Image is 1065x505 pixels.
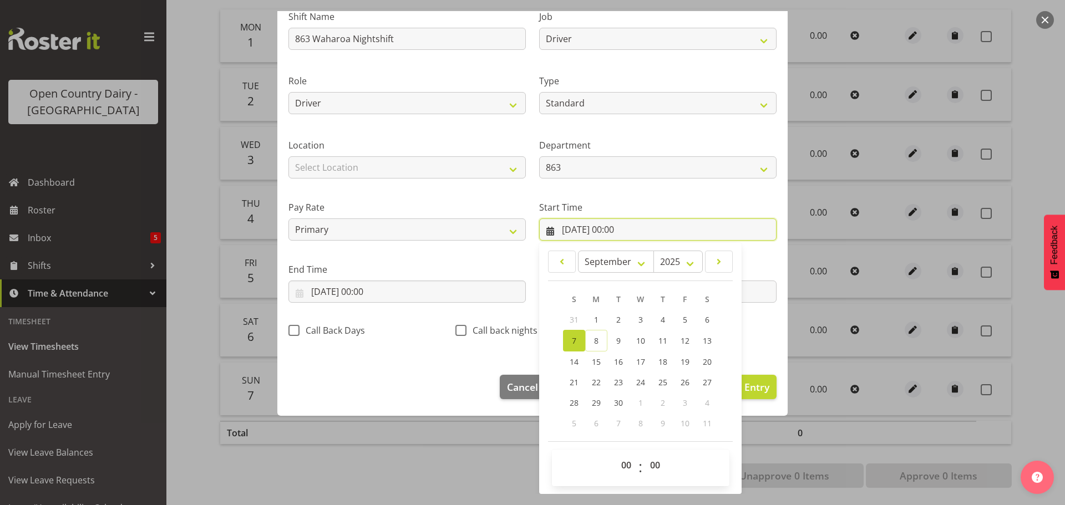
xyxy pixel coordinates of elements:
[630,351,652,372] a: 17
[658,356,667,367] span: 18
[288,28,526,50] input: Shift Name
[592,397,601,408] span: 29
[539,201,777,214] label: Start Time
[616,314,621,325] span: 2
[570,356,579,367] span: 14
[661,314,665,325] span: 4
[500,375,545,399] button: Cancel
[674,372,696,392] a: 26
[572,418,576,429] span: 5
[594,314,599,325] span: 1
[466,325,537,336] span: Call back nights
[300,325,365,336] span: Call Back Days
[705,397,709,408] span: 4
[592,294,600,304] span: M
[572,294,576,304] span: S
[1049,226,1059,264] span: Feedback
[607,392,630,413] a: 30
[696,372,718,392] a: 27
[703,377,712,387] span: 27
[638,418,643,429] span: 8
[585,330,607,351] a: 8
[539,139,777,152] label: Department
[683,294,687,304] span: F
[585,372,607,392] a: 22
[707,380,769,394] span: Update Entry
[637,294,644,304] span: W
[630,309,652,330] a: 3
[696,351,718,372] a: 20
[570,377,579,387] span: 21
[683,397,687,408] span: 3
[696,330,718,351] a: 13
[652,330,674,351] a: 11
[683,314,687,325] span: 5
[652,372,674,392] a: 25
[607,372,630,392] a: 23
[658,377,667,387] span: 25
[703,418,712,429] span: 11
[614,356,623,367] span: 16
[636,356,645,367] span: 17
[592,356,601,367] span: 15
[652,351,674,372] a: 18
[1044,215,1065,290] button: Feedback - Show survey
[636,377,645,387] span: 24
[658,335,667,346] span: 11
[539,74,777,88] label: Type
[674,330,696,351] a: 12
[563,351,585,372] a: 14
[507,380,538,394] span: Cancel
[703,356,712,367] span: 20
[616,335,621,346] span: 9
[539,10,777,23] label: Job
[705,294,709,304] span: S
[636,335,645,346] span: 10
[594,418,599,429] span: 6
[630,330,652,351] a: 10
[638,314,643,325] span: 3
[592,377,601,387] span: 22
[572,335,576,346] span: 7
[616,418,621,429] span: 7
[585,309,607,330] a: 1
[652,309,674,330] a: 4
[570,397,579,408] span: 28
[674,351,696,372] a: 19
[288,280,526,303] input: Click to select...
[681,377,689,387] span: 26
[1032,472,1043,483] img: help-xxl-2.png
[288,74,526,88] label: Role
[614,377,623,387] span: 23
[607,309,630,330] a: 2
[563,372,585,392] a: 21
[563,330,585,351] a: 7
[616,294,621,304] span: T
[681,335,689,346] span: 12
[681,418,689,429] span: 10
[661,397,665,408] span: 2
[288,139,526,152] label: Location
[661,294,665,304] span: T
[661,418,665,429] span: 9
[630,372,652,392] a: 24
[607,351,630,372] a: 16
[607,330,630,351] a: 9
[585,351,607,372] a: 15
[539,218,777,241] input: Click to select...
[614,397,623,408] span: 30
[674,309,696,330] a: 5
[638,397,643,408] span: 1
[563,392,585,413] a: 28
[570,314,579,325] span: 31
[705,314,709,325] span: 6
[288,263,526,276] label: End Time
[703,335,712,346] span: 13
[696,309,718,330] a: 6
[288,201,526,214] label: Pay Rate
[585,392,607,413] a: 29
[681,356,689,367] span: 19
[288,10,526,23] label: Shift Name
[594,335,599,346] span: 8
[638,454,642,482] span: :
